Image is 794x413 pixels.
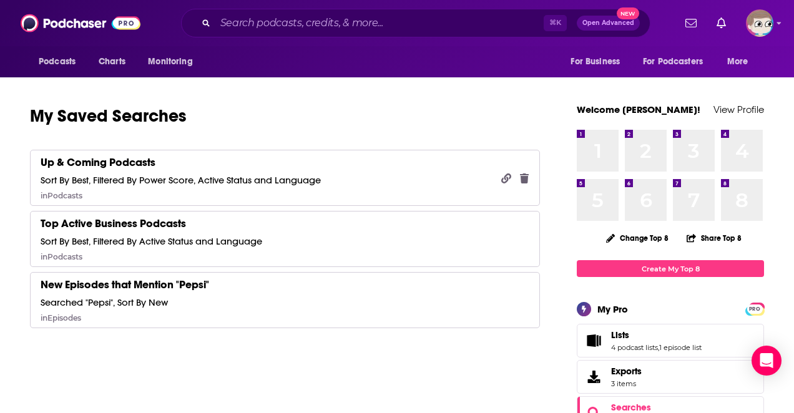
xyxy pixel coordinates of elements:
button: open menu [30,50,92,74]
div: Sort By Best, Filtered By Active Status and Language [41,235,262,247]
input: Search podcasts, credits, & more... [215,13,544,33]
a: Lists [581,332,606,349]
a: Top Active Business PodcastsSort By Best, Filtered By Active Status and LanguageinPodcasts [30,211,540,267]
div: Searched "Pepsi", Sort By New [41,296,168,308]
span: Charts [99,53,125,70]
a: New Episodes that Mention "Pepsi"Searched "Pepsi", Sort By NewinEpisodes [30,272,540,328]
div: Up & Coming Podcasts [41,155,155,169]
div: My Pro [597,303,628,315]
span: ⌘ K [544,15,567,31]
button: Show profile menu [746,9,773,37]
a: Exports [577,360,764,394]
span: Logged in as JeremyBonds [746,9,773,37]
div: Open Intercom Messenger [752,346,782,376]
button: Change Top 8 [599,230,676,246]
span: For Podcasters [643,53,703,70]
span: New [617,7,639,19]
button: open menu [139,50,208,74]
a: 4 podcast lists [611,343,658,352]
a: Show notifications dropdown [712,12,731,34]
h1: My Saved Searches [30,105,540,127]
span: Exports [611,366,642,377]
div: in Episodes [41,313,81,323]
span: For Business [571,53,620,70]
button: Share Top 8 [686,226,742,250]
span: More [727,53,748,70]
span: Podcasts [39,53,76,70]
a: Create My Top 8 [577,260,764,277]
button: Copy [501,165,512,191]
img: User Profile [746,9,773,37]
a: 1 episode list [659,343,702,352]
span: 3 items [611,379,642,388]
div: Top Active Business Podcasts [41,216,186,230]
div: in Podcasts [41,191,82,200]
img: Podchaser - Follow, Share and Rate Podcasts [21,11,140,35]
span: PRO [747,304,762,314]
a: PRO [747,304,762,313]
span: Lists [611,329,629,341]
button: Open AdvancedNew [577,16,640,31]
a: Show notifications dropdown [680,12,702,34]
button: open menu [635,50,721,74]
a: View Profile [713,104,764,115]
a: Welcome [PERSON_NAME]! [577,104,700,115]
span: Open Advanced [582,20,634,26]
button: open menu [718,50,764,74]
button: open menu [562,50,635,74]
div: Copy [493,155,529,200]
div: New Episodes that Mention "Pepsi" [41,278,209,291]
div: in Podcasts [41,252,82,261]
a: Lists [611,329,702,341]
span: Exports [581,368,606,386]
span: , [658,343,659,352]
a: Searches [611,402,651,413]
div: Search podcasts, credits, & more... [181,9,650,37]
span: Monitoring [148,53,192,70]
span: Lists [577,324,764,357]
a: Charts [91,50,133,74]
div: Sort By Best, Filtered By Power Score, Active Status and Language [41,174,321,186]
a: Up & Coming PodcastsSort By Best, Filtered By Power Score, Active Status and LanguageinPodcastsCopy [30,150,540,206]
